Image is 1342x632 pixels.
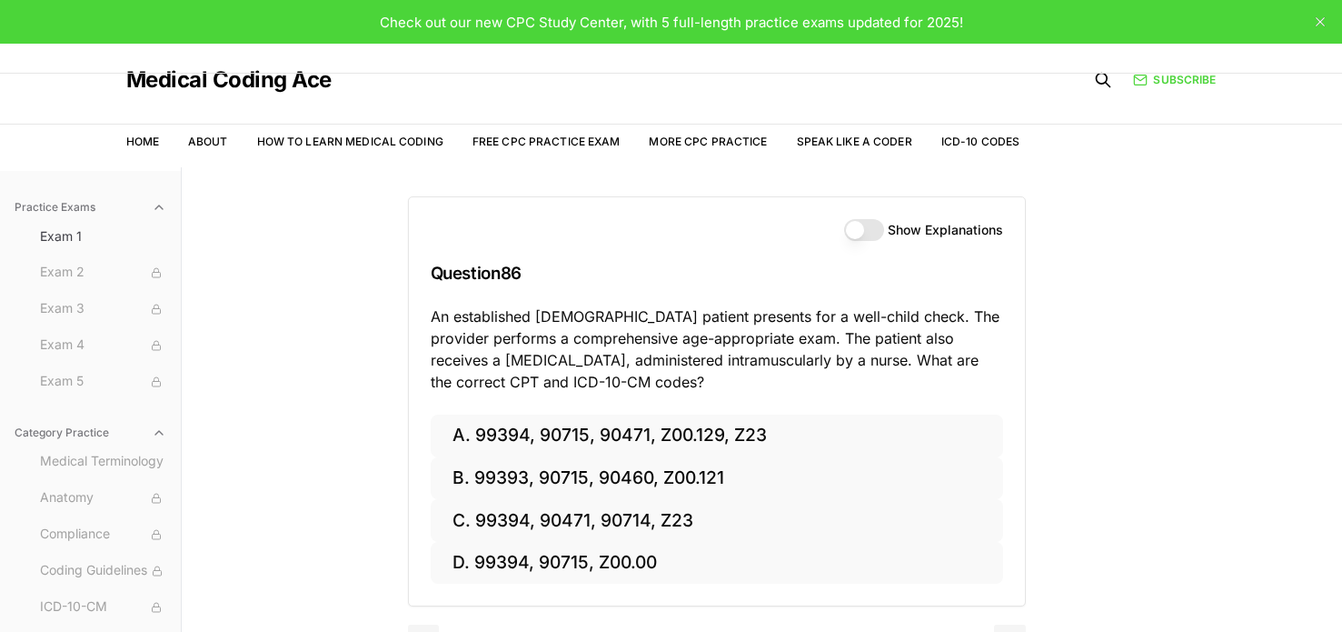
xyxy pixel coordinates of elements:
button: Exam 3 [33,295,174,324]
a: Speak Like a Coder [797,135,912,148]
button: C. 99394, 90471, 90714, Z23 [431,499,1003,542]
p: An established [DEMOGRAPHIC_DATA] patient presents for a well-child check. The provider performs ... [431,306,1003,393]
button: B. 99393, 90715, 90460, Z00.121 [431,457,1003,500]
span: Anatomy [40,488,166,508]
span: Exam 4 [40,336,166,356]
a: Subscribe [1133,72,1216,88]
span: Exam 5 [40,372,166,392]
button: Exam 4 [33,331,174,360]
button: Anatomy [33,484,174,513]
span: Exam 2 [40,263,166,283]
span: Exam 3 [40,299,166,319]
a: More CPC Practice [649,135,767,148]
a: How to Learn Medical Coding [257,135,443,148]
h3: Question 86 [431,246,1003,300]
button: Practice Exams [7,193,174,222]
span: Coding Guidelines [40,561,166,581]
a: Medical Coding Ace [126,69,332,91]
span: ICD-10-CM [40,597,166,617]
a: Free CPC Practice Exam [472,135,621,148]
button: close [1306,7,1335,36]
a: About [188,135,228,148]
button: A. 99394, 90715, 90471, Z00.129, Z23 [431,415,1003,457]
button: Category Practice [7,418,174,447]
button: ICD-10-CM [33,593,174,622]
button: Medical Terminology [33,447,174,477]
button: Exam 2 [33,258,174,287]
a: Home [126,135,159,148]
a: ICD-10 Codes [941,135,1019,148]
label: Show Explanations [888,224,1003,236]
button: Exam 1 [33,222,174,251]
button: Exam 5 [33,367,174,396]
button: D. 99394, 90715, Z00.00 [431,542,1003,585]
span: Medical Terminology [40,452,166,472]
span: Check out our new CPC Study Center, with 5 full-length practice exams updated for 2025! [380,14,963,31]
span: Compliance [40,525,166,545]
button: Compliance [33,520,174,549]
button: Coding Guidelines [33,557,174,586]
span: Exam 1 [40,227,166,246]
